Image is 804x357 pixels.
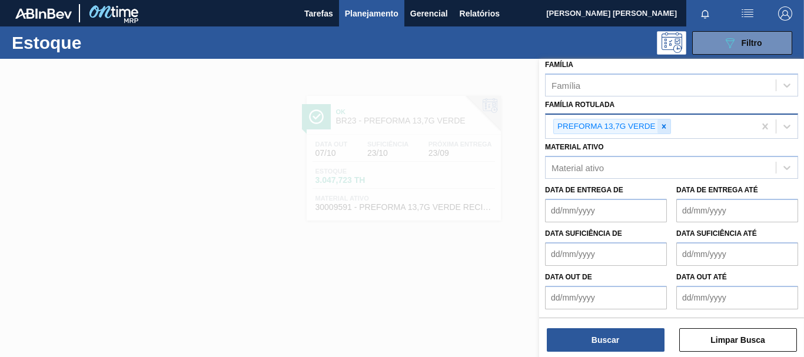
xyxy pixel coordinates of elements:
[410,6,448,21] span: Gerencial
[742,38,762,48] span: Filtro
[676,229,757,238] label: Data suficiência até
[545,229,622,238] label: Data suficiência de
[551,163,604,173] div: Material ativo
[545,286,667,309] input: dd/mm/yyyy
[657,31,686,55] div: Pogramando: nenhum usuário selecionado
[460,6,500,21] span: Relatórios
[15,8,72,19] img: TNhmsLtSVTkK8tSr43FrP2fwEKptu5GPRR3wAAAABJRU5ErkJggg==
[545,242,667,266] input: dd/mm/yyyy
[740,6,755,21] img: userActions
[345,6,398,21] span: Planejamento
[551,80,580,90] div: Família
[545,61,573,69] label: Família
[676,186,758,194] label: Data de Entrega até
[554,119,657,134] div: PREFORMA 13,7G VERDE
[12,36,177,49] h1: Estoque
[676,286,798,309] input: dd/mm/yyyy
[676,199,798,222] input: dd/mm/yyyy
[545,273,592,281] label: Data out de
[545,143,604,151] label: Material ativo
[676,273,727,281] label: Data out até
[545,186,623,194] label: Data de Entrega de
[692,31,792,55] button: Filtro
[686,5,724,22] button: Notificações
[304,6,333,21] span: Tarefas
[676,242,798,266] input: dd/mm/yyyy
[778,6,792,21] img: Logout
[545,101,614,109] label: Família Rotulada
[545,199,667,222] input: dd/mm/yyyy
